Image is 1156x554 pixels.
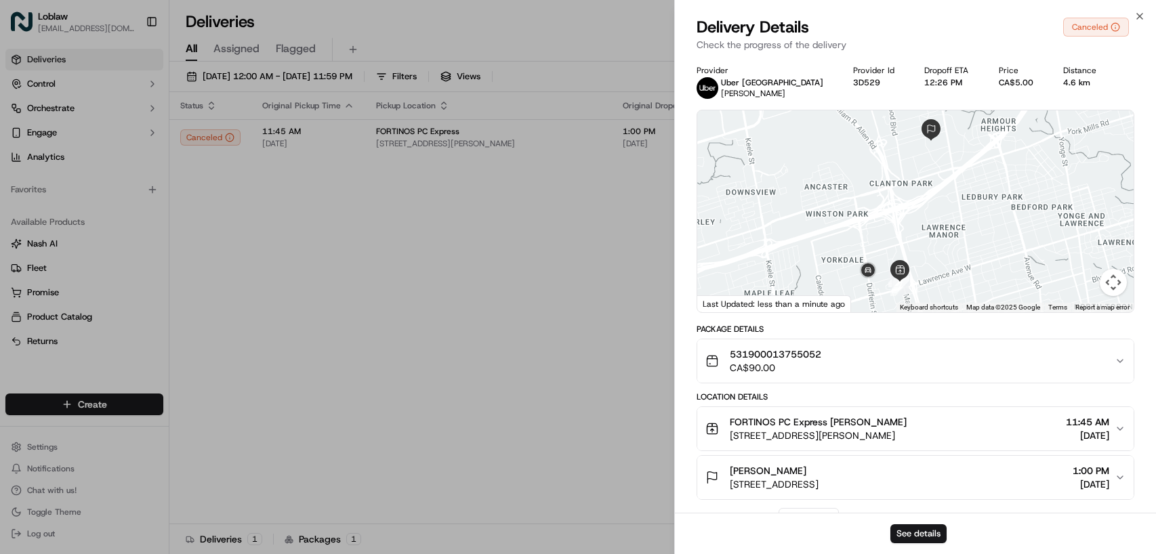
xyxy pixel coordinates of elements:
span: Map data ©2025 Google [966,303,1040,311]
span: 531900013755052 [730,347,821,361]
span: CA$90.00 [730,361,821,375]
img: uber-new-logo.jpeg [697,77,718,99]
span: 11:45 AM [1066,415,1109,429]
span: [PERSON_NAME] [730,464,806,477]
span: 1:00 PM [1073,464,1109,477]
p: Check the progress of the delivery [697,38,1134,51]
span: FORTINOS PC Express [PERSON_NAME] [730,415,907,429]
button: 3D529 [853,77,880,88]
button: Keyboard shortcuts [900,303,958,312]
div: CA$5.00 [999,77,1041,88]
button: Canceled [1063,18,1129,37]
div: Delivery Activity [697,511,770,521]
span: [PERSON_NAME] [721,88,785,99]
p: Uber [GEOGRAPHIC_DATA] [721,77,823,88]
button: Add Event [779,508,839,524]
div: Package Details [697,324,1134,335]
button: FORTINOS PC Express [PERSON_NAME][STREET_ADDRESS][PERSON_NAME]11:45 AM[DATE] [697,407,1134,450]
a: Terms (opens in new tab) [1048,303,1067,311]
div: 1 [890,278,908,296]
span: [STREET_ADDRESS][PERSON_NAME] [730,429,907,442]
a: Report a map error [1075,303,1130,311]
div: Dropoff ETA [924,65,976,76]
button: [PERSON_NAME][STREET_ADDRESS]1:00 PM[DATE] [697,456,1134,499]
div: Provider [697,65,831,76]
div: 4.6 km [1063,77,1105,88]
div: 12:26 PM [924,77,976,88]
button: Map camera controls [1100,269,1127,296]
div: Price [999,65,1041,76]
span: [DATE] [1066,429,1109,442]
span: Delivery Details [697,16,809,38]
span: [STREET_ADDRESS] [730,477,819,491]
div: 7 [892,276,909,293]
div: Distance [1063,65,1105,76]
button: 531900013755052CA$90.00 [697,339,1134,383]
div: Location Details [697,391,1134,402]
a: Open this area in Google Maps (opens a new window) [701,295,745,312]
div: Last Updated: less than a minute ago [697,295,851,312]
img: Google [701,295,745,312]
div: Provider Id [853,65,903,76]
button: See details [890,524,947,543]
span: [DATE] [1073,477,1109,491]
